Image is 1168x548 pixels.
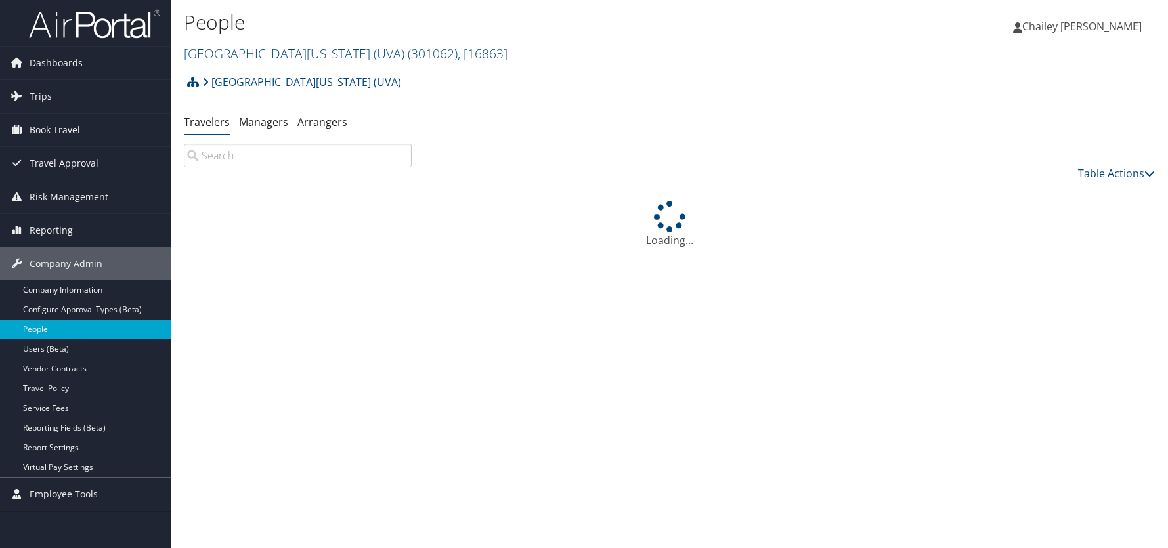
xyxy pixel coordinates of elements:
span: Chailey [PERSON_NAME] [1022,19,1142,33]
span: Risk Management [30,180,108,213]
span: , [ 16863 ] [458,45,508,62]
h1: People [184,9,831,36]
span: Company Admin [30,247,102,280]
span: Book Travel [30,114,80,146]
img: airportal-logo.png [29,9,160,39]
a: Table Actions [1078,166,1155,180]
a: [GEOGRAPHIC_DATA][US_STATE] (UVA) [202,69,401,95]
span: Reporting [30,214,73,247]
a: Managers [239,115,288,129]
span: Travel Approval [30,147,98,180]
a: [GEOGRAPHIC_DATA][US_STATE] (UVA) [184,45,508,62]
div: Loading... [184,201,1155,248]
input: Search [184,144,412,167]
span: Employee Tools [30,478,98,511]
a: Chailey [PERSON_NAME] [1013,7,1155,46]
a: Arrangers [297,115,347,129]
span: Dashboards [30,47,83,79]
span: Trips [30,80,52,113]
a: Travelers [184,115,230,129]
span: ( 301062 ) [408,45,458,62]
